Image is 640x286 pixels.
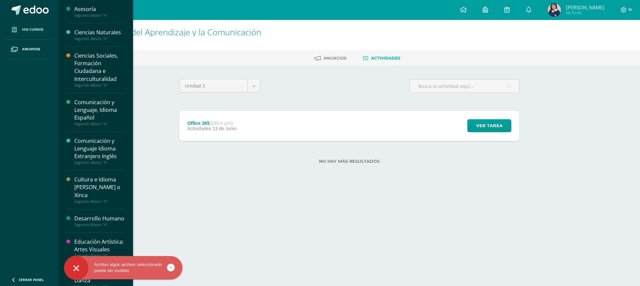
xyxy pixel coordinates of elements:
[187,121,237,126] div: Office 365
[371,56,400,61] span: Actividades
[476,120,503,132] span: Ver tarea
[187,126,211,131] span: Actividades
[210,121,233,126] strong: (100.0 pts)
[74,222,125,227] div: Segundo Básico "A"
[314,53,347,64] a: Anuncios
[74,13,125,18] div: Segundo Básico "A"
[74,36,125,41] div: Segundo Básico "A"
[64,262,182,274] div: Archivo algún archivo seleccionado puede ser inválido
[84,27,261,37] h1: Tecnologías del Aprendizaje y la Comunicación
[467,119,511,132] button: Ver tarea
[74,29,125,41] a: Ciencias NaturalesSegundo Básico "A"
[74,176,125,199] div: Cultura e Idioma [PERSON_NAME] o Xinca
[74,29,125,36] div: Ciencias Naturales
[74,5,125,18] a: AsesoríaSegundo Básico "A"
[74,52,125,87] a: Ciencias Sociales, Formación Ciudadana e InterculturalidadSegundo Básico "A"
[74,199,125,204] div: Segundo Básico "A"
[74,215,125,222] div: Desarrollo Humano
[5,40,53,59] a: Archivos
[74,5,125,13] div: Asesoría
[74,99,125,126] a: Comunicación y Lenguaje, Idioma EspañolSegundo Básico "A"
[566,4,604,11] span: [PERSON_NAME]
[19,277,44,282] span: Cerrar panel
[363,53,400,64] a: Actividades
[566,10,604,16] span: Mi Perfil
[323,56,347,61] span: Anuncios
[74,176,125,203] a: Cultura e Idioma [PERSON_NAME] o XincaSegundo Básico "A"
[548,3,561,17] img: e38f1a92accfb43aa9f7a16f3bb13c00.png
[74,137,125,165] a: Comunicación y Lenguaje Idioma Extranjero InglésSegundo Básico "A"
[74,238,125,253] div: Educación Artística: Artes Visuales
[74,99,125,122] div: Comunicación y Lenguaje, Idioma Español
[74,137,125,160] div: Comunicación y Lenguaje Idioma Extranjero Inglés
[179,159,519,164] label: No hay más resultados
[74,215,125,227] a: Desarrollo HumanoSegundo Básico "A"
[74,253,125,258] div: Segundo Básico "A"
[74,52,125,83] div: Ciencias Sociales, Formación Ciudadana e Interculturalidad
[212,126,236,131] span: 13 de Junio
[5,20,53,40] a: Mis cursos
[74,83,125,88] div: Segundo Básico "A"
[84,37,261,43] div: Segundo Básico 'A'
[22,47,40,52] span: Archivos
[180,80,260,92] a: Unidad 3
[410,80,519,93] input: Busca la actividad aquí...
[74,122,125,126] div: Segundo Básico "A"
[84,26,261,38] a: Tecnologías del Aprendizaje y la Comunicación
[74,160,125,165] div: Segundo Básico "A"
[22,27,43,32] span: Mis cursos
[185,80,242,92] span: Unidad 3
[74,238,125,258] a: Educación Artística: Artes VisualesSegundo Básico "A"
